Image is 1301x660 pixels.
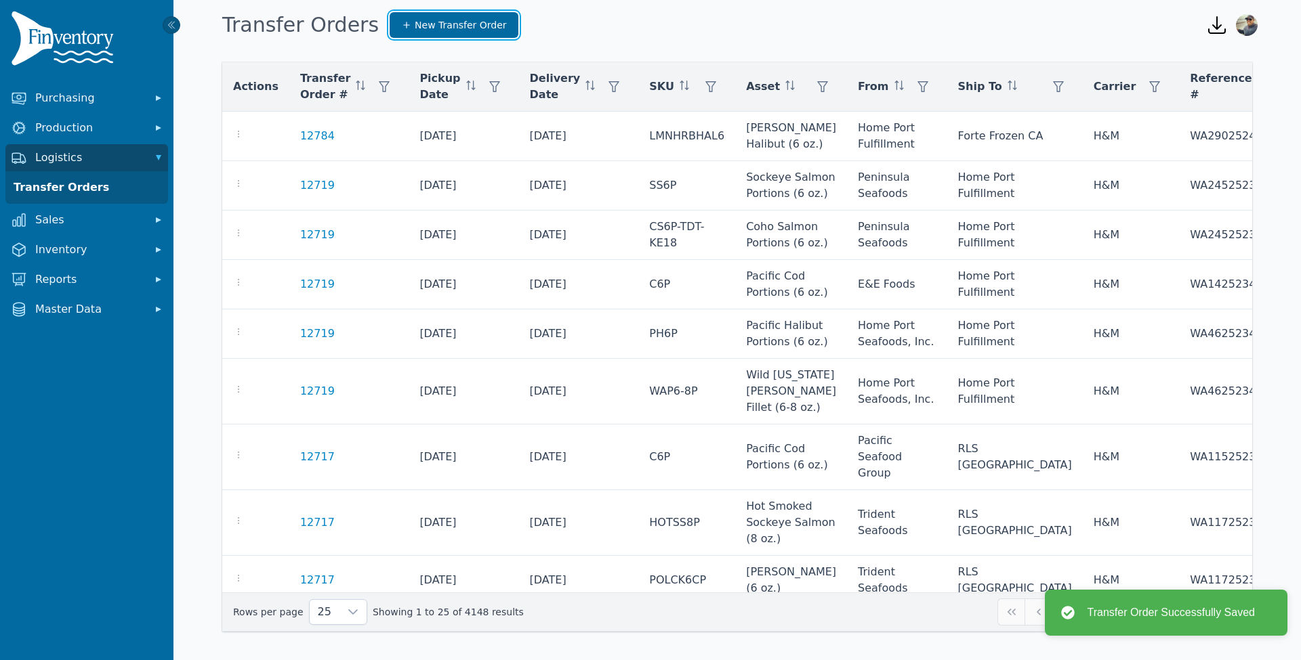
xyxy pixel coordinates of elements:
[847,112,947,161] td: Home Port Fulfillment
[947,211,1083,260] td: Home Port Fulfillment
[409,556,518,605] td: [DATE]
[1083,260,1180,309] td: H&M
[5,266,168,293] button: Reports
[847,309,947,359] td: Home Port Seafoods, Inc.
[415,18,507,32] span: New Transfer Order
[638,309,735,359] td: PH6P
[310,600,339,624] span: Rows per page
[1083,359,1180,424] td: H&M
[409,161,518,211] td: [DATE]
[409,424,518,490] td: [DATE]
[8,174,165,201] a: Transfer Orders
[847,490,947,556] td: Trident Seafoods
[735,260,847,309] td: Pacific Cod Portions (6 oz.)
[1083,112,1180,161] td: H&M
[858,79,888,95] span: From
[1236,14,1258,36] img: Anthony Armesto
[409,359,518,424] td: [DATE]
[735,309,847,359] td: Pacific Halibut Portions (6 oz.)
[847,359,947,424] td: Home Port Seafoods, Inc.
[300,70,350,103] span: Transfer Order #
[947,112,1083,161] td: Forte Frozen CA
[419,70,460,103] span: Pickup Date
[35,90,144,106] span: Purchasing
[35,212,144,228] span: Sales
[519,359,639,424] td: [DATE]
[1087,604,1255,621] div: Transfer Order Successfully Saved
[638,490,735,556] td: HOTSS8P
[735,556,847,605] td: [PERSON_NAME] (6 oz.)
[35,242,144,258] span: Inventory
[5,296,168,323] button: Master Data
[1083,309,1180,359] td: H&M
[1083,161,1180,211] td: H&M
[958,79,1002,95] span: Ship To
[638,211,735,260] td: CS6P-TDT-KE18
[847,211,947,260] td: Peninsula Seafoods
[233,79,278,95] span: Actions
[947,424,1083,490] td: RLS [GEOGRAPHIC_DATA]
[638,260,735,309] td: C6P
[638,556,735,605] td: POLCK6CP
[5,236,168,263] button: Inventory
[746,79,780,95] span: Asset
[735,211,847,260] td: Coho Salmon Portions (6 oz.)
[300,227,335,243] a: 12719
[300,276,335,292] a: 12719
[735,359,847,424] td: Wild [US_STATE] [PERSON_NAME] Fillet (6-8 oz.)
[35,271,144,288] span: Reports
[409,490,518,556] td: [DATE]
[519,161,639,211] td: [DATE]
[519,490,639,556] td: [DATE]
[519,556,639,605] td: [DATE]
[519,211,639,260] td: [DATE]
[1083,424,1180,490] td: H&M
[847,424,947,490] td: Pacific Seafood Group
[947,161,1083,211] td: Home Port Fulfillment
[735,490,847,556] td: Hot Smoked Sockeye Salmon (8 oz.)
[947,309,1083,359] td: Home Port Fulfillment
[409,211,518,260] td: [DATE]
[947,260,1083,309] td: Home Port Fulfillment
[409,112,518,161] td: [DATE]
[947,359,1083,424] td: Home Port Fulfillment
[222,13,379,37] h1: Transfer Orders
[638,424,735,490] td: C6P
[530,70,581,103] span: Delivery Date
[1083,211,1180,260] td: H&M
[847,161,947,211] td: Peninsula Seafoods
[735,424,847,490] td: Pacific Cod Portions (6 oz.)
[847,556,947,605] td: Trident Seafoods
[649,79,674,95] span: SKU
[300,449,335,465] a: 12717
[300,514,335,531] a: 12717
[519,424,639,490] td: [DATE]
[847,260,947,309] td: E&E Foods
[35,301,144,317] span: Master Data
[300,572,335,588] a: 12717
[300,383,335,399] a: 12719
[1083,490,1180,556] td: H&M
[1094,79,1136,95] span: Carrier
[1083,556,1180,605] td: H&M
[5,85,168,112] button: Purchasing
[1190,70,1252,103] span: Reference #
[638,112,735,161] td: LMNHRBHAL6
[11,11,119,71] img: Finventory
[638,359,735,424] td: WAP6-8P
[300,326,335,342] a: 12719
[5,206,168,234] button: Sales
[947,490,1083,556] td: RLS [GEOGRAPHIC_DATA]
[5,114,168,141] button: Production
[519,260,639,309] td: [DATE]
[35,120,144,136] span: Production
[638,161,735,211] td: SS6P
[409,260,518,309] td: [DATE]
[300,177,335,194] a: 12719
[35,150,144,166] span: Logistics
[5,144,168,171] button: Logistics
[735,112,847,161] td: [PERSON_NAME] Halibut (6 oz.)
[373,605,524,619] span: Showing 1 to 25 of 4148 results
[300,128,335,144] a: 12784
[519,112,639,161] td: [DATE]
